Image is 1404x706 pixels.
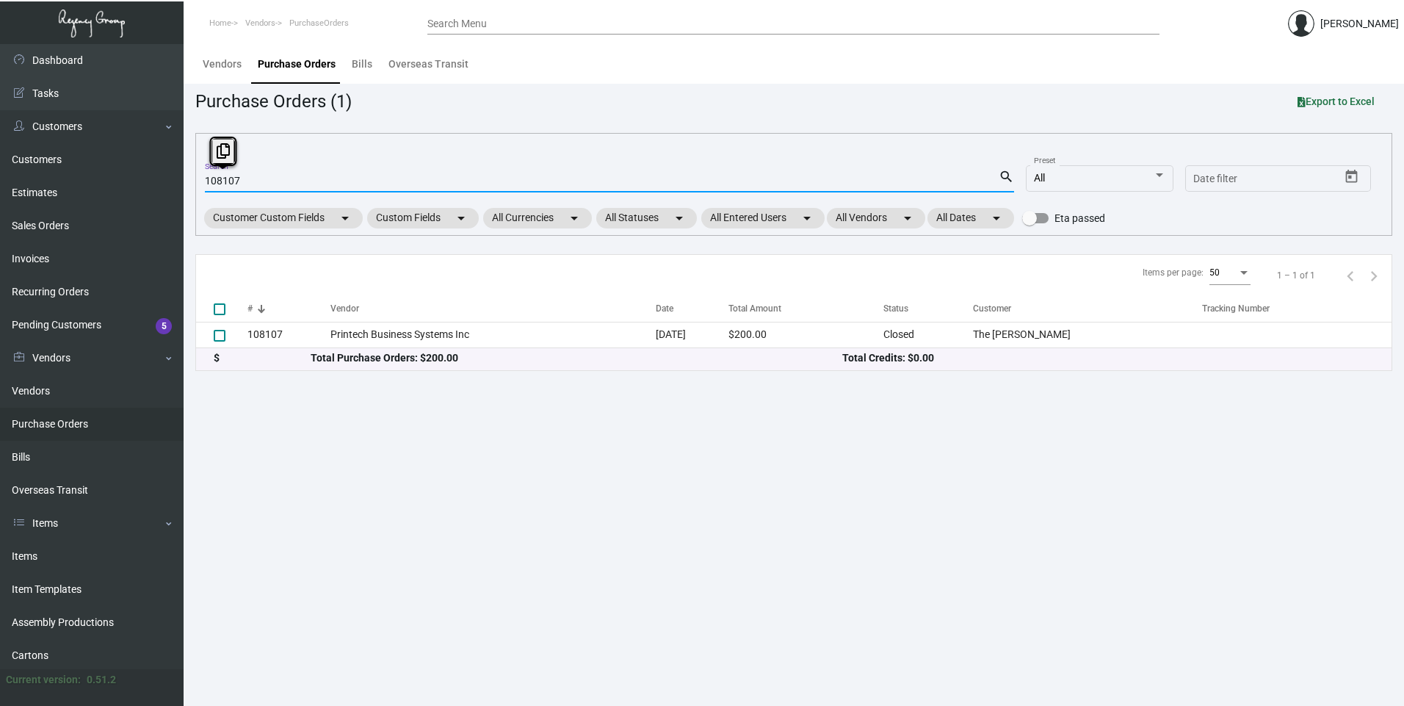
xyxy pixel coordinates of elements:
[483,208,592,228] mat-chip: All Currencies
[1193,173,1239,185] input: Start date
[1288,10,1314,37] img: admin@bootstrapmaster.com
[988,209,1005,227] mat-icon: arrow_drop_down
[311,350,842,366] div: Total Purchase Orders: $200.00
[289,18,349,28] span: PurchaseOrders
[1034,172,1045,184] span: All
[217,143,230,159] i: Copy
[214,350,311,366] div: $
[596,208,697,228] mat-chip: All Statuses
[842,350,1374,366] div: Total Credits: $0.00
[999,168,1014,186] mat-icon: search
[87,672,116,688] div: 0.51.2
[973,302,1011,315] div: Customer
[1340,165,1364,189] button: Open calendar
[330,302,656,315] div: Vendor
[883,302,973,315] div: Status
[656,302,673,315] div: Date
[247,302,330,315] div: #
[656,302,728,315] div: Date
[209,18,231,28] span: Home
[883,322,973,347] td: Closed
[367,208,479,228] mat-chip: Custom Fields
[728,322,883,347] td: $200.00
[1320,16,1399,32] div: [PERSON_NAME]
[195,88,352,115] div: Purchase Orders (1)
[656,322,728,347] td: [DATE]
[670,209,688,227] mat-icon: arrow_drop_down
[1251,173,1322,185] input: End date
[352,57,372,72] div: Bills
[973,322,1202,347] td: The [PERSON_NAME]
[1298,96,1375,107] span: Export to Excel
[728,302,883,315] div: Total Amount
[1209,267,1220,278] span: 50
[247,302,253,315] div: #
[1202,302,1270,315] div: Tracking Number
[330,322,656,347] td: Printech Business Systems Inc
[1054,209,1105,227] span: Eta passed
[203,57,242,72] div: Vendors
[204,208,363,228] mat-chip: Customer Custom Fields
[1277,269,1315,282] div: 1 – 1 of 1
[798,209,816,227] mat-icon: arrow_drop_down
[1339,264,1362,287] button: Previous page
[6,672,81,688] div: Current version:
[701,208,825,228] mat-chip: All Entered Users
[728,302,781,315] div: Total Amount
[565,209,583,227] mat-icon: arrow_drop_down
[452,209,470,227] mat-icon: arrow_drop_down
[973,302,1202,315] div: Customer
[1286,88,1386,115] button: Export to Excel
[899,209,916,227] mat-icon: arrow_drop_down
[827,208,925,228] mat-chip: All Vendors
[388,57,468,72] div: Overseas Transit
[1362,264,1386,287] button: Next page
[247,322,330,347] td: 108107
[1143,266,1204,279] div: Items per page:
[883,302,908,315] div: Status
[1202,302,1392,315] div: Tracking Number
[1209,268,1251,278] mat-select: Items per page:
[258,57,336,72] div: Purchase Orders
[927,208,1014,228] mat-chip: All Dates
[245,18,275,28] span: Vendors
[330,302,359,315] div: Vendor
[336,209,354,227] mat-icon: arrow_drop_down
